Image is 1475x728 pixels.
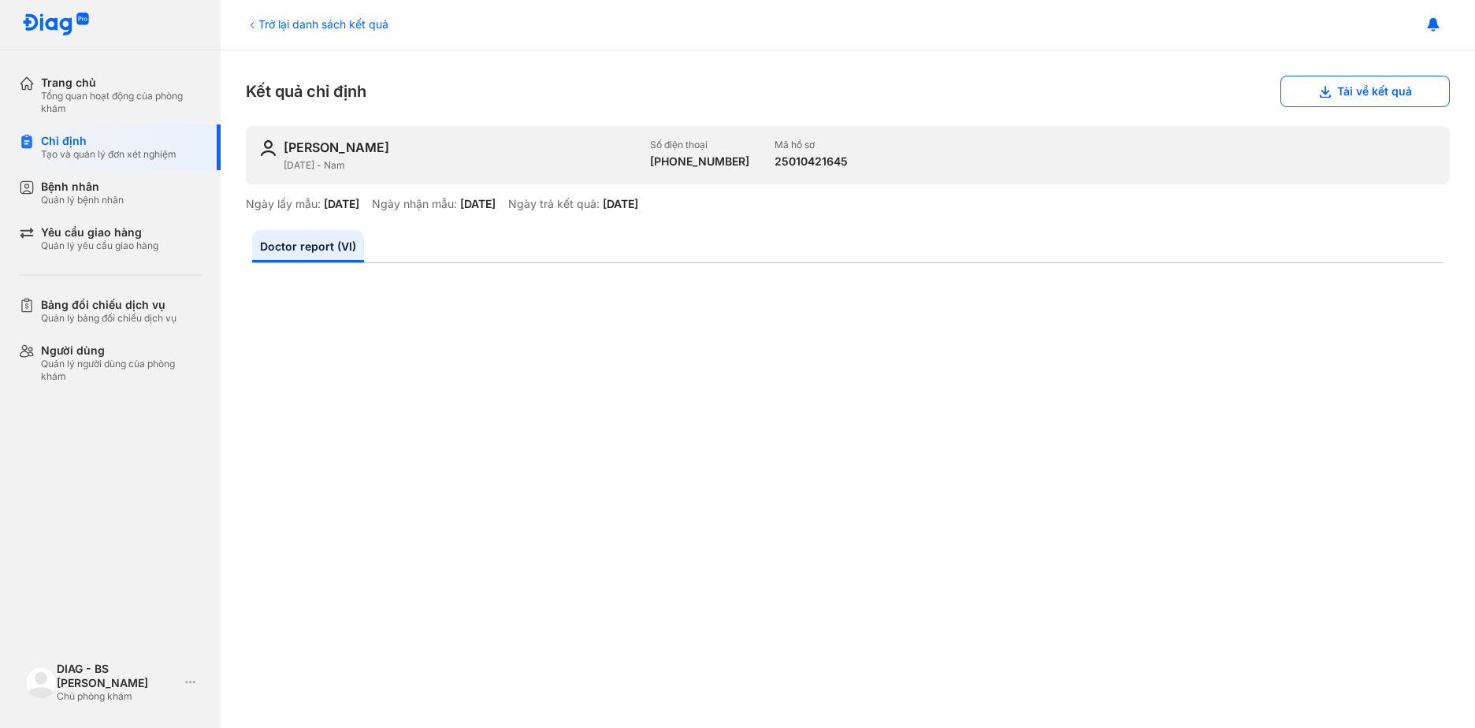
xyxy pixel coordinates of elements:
[41,240,158,252] div: Quản lý yêu cầu giao hàng
[41,344,202,358] div: Người dùng
[41,180,124,194] div: Bệnh nhân
[650,154,749,169] div: [PHONE_NUMBER]
[41,134,176,148] div: Chỉ định
[41,358,202,383] div: Quản lý người dùng của phòng khám
[284,139,389,156] div: [PERSON_NAME]
[246,197,321,211] div: Ngày lấy mẫu:
[41,90,202,115] div: Tổng quan hoạt động của phòng khám
[25,667,57,698] img: logo
[775,139,848,151] div: Mã hồ sơ
[284,159,637,172] div: [DATE] - Nam
[41,312,176,325] div: Quản lý bảng đối chiếu dịch vụ
[246,16,388,32] div: Trở lại danh sách kết quả
[775,154,848,169] div: 25010421645
[57,662,179,690] div: DIAG - BS [PERSON_NAME]
[57,690,179,703] div: Chủ phòng khám
[252,230,364,262] a: Doctor report (VI)
[41,194,124,206] div: Quản lý bệnh nhân
[508,197,600,211] div: Ngày trả kết quả:
[41,76,202,90] div: Trang chủ
[41,148,176,161] div: Tạo và quản lý đơn xét nghiệm
[1280,76,1450,107] button: Tải về kết quả
[324,197,359,211] div: [DATE]
[22,13,90,37] img: logo
[41,225,158,240] div: Yêu cầu giao hàng
[372,197,457,211] div: Ngày nhận mẫu:
[258,139,277,158] img: user-icon
[41,298,176,312] div: Bảng đối chiếu dịch vụ
[246,76,1450,107] div: Kết quả chỉ định
[603,197,638,211] div: [DATE]
[650,139,749,151] div: Số điện thoại
[460,197,496,211] div: [DATE]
